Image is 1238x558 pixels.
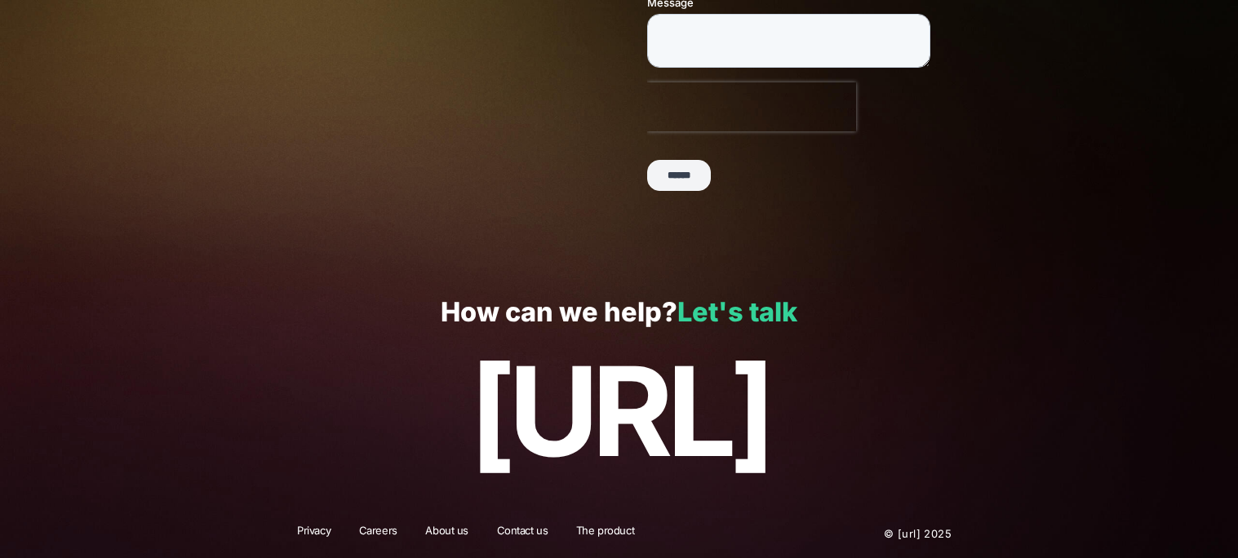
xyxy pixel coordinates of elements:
[486,523,559,544] a: Contact us
[348,523,408,544] a: Careers
[677,296,797,328] a: Let's talk
[35,298,1202,328] p: How can we help?
[566,523,645,544] a: The product
[785,523,952,544] p: © [URL] 2025
[35,342,1202,481] p: [URL]
[415,523,479,544] a: About us
[286,523,341,544] a: Privacy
